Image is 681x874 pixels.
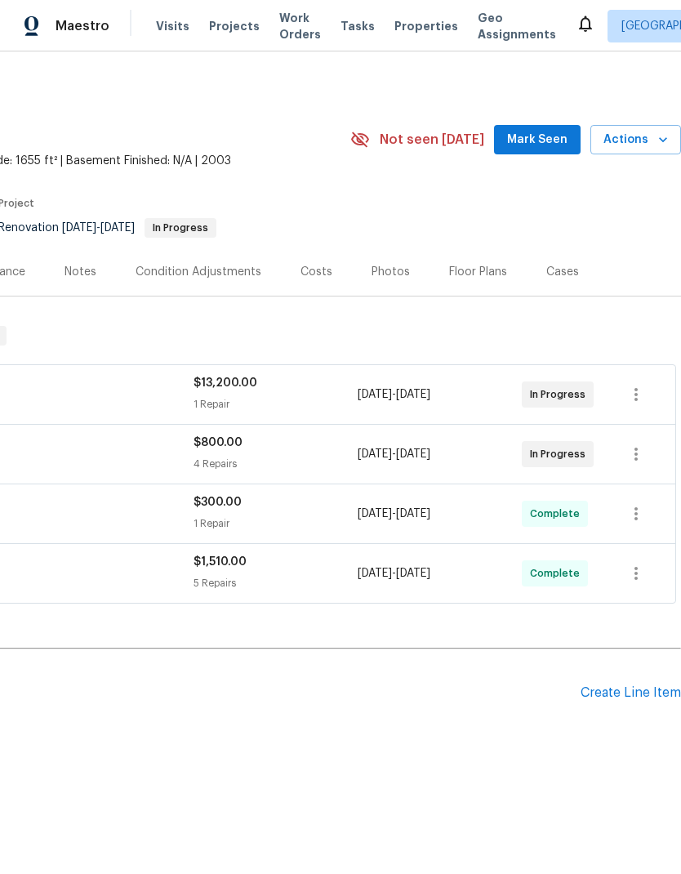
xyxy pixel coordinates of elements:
span: [DATE] [62,222,96,234]
div: Create Line Item [581,685,681,701]
span: Actions [603,130,668,150]
span: Mark Seen [507,130,567,150]
span: - [358,386,430,403]
span: In Progress [146,223,215,233]
div: Cases [546,264,579,280]
span: Projects [209,18,260,34]
span: [DATE] [358,568,392,579]
div: 1 Repair [194,396,358,412]
div: Notes [65,264,96,280]
button: Actions [590,125,681,155]
span: [DATE] [358,448,392,460]
span: $300.00 [194,497,242,508]
div: Condition Adjustments [136,264,261,280]
span: Complete [530,565,586,582]
div: Costs [300,264,332,280]
span: Complete [530,506,586,522]
span: [DATE] [396,508,430,519]
span: Work Orders [279,10,321,42]
button: Mark Seen [494,125,581,155]
span: [DATE] [358,508,392,519]
span: In Progress [530,386,592,403]
span: [DATE] [396,389,430,400]
span: Properties [394,18,458,34]
span: $13,200.00 [194,377,257,389]
span: Visits [156,18,189,34]
span: $800.00 [194,437,243,448]
span: - [358,506,430,522]
span: [DATE] [358,389,392,400]
span: [DATE] [100,222,135,234]
span: In Progress [530,446,592,462]
div: 5 Repairs [194,575,358,591]
span: - [358,565,430,582]
span: Not seen [DATE] [380,132,484,148]
span: Maestro [56,18,109,34]
div: Photos [372,264,410,280]
span: $1,510.00 [194,556,247,568]
span: [DATE] [396,568,430,579]
span: Geo Assignments [478,10,556,42]
span: [DATE] [396,448,430,460]
span: - [358,446,430,462]
div: 4 Repairs [194,456,358,472]
span: Tasks [340,20,375,32]
div: Floor Plans [449,264,507,280]
div: 1 Repair [194,515,358,532]
span: - [62,222,135,234]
